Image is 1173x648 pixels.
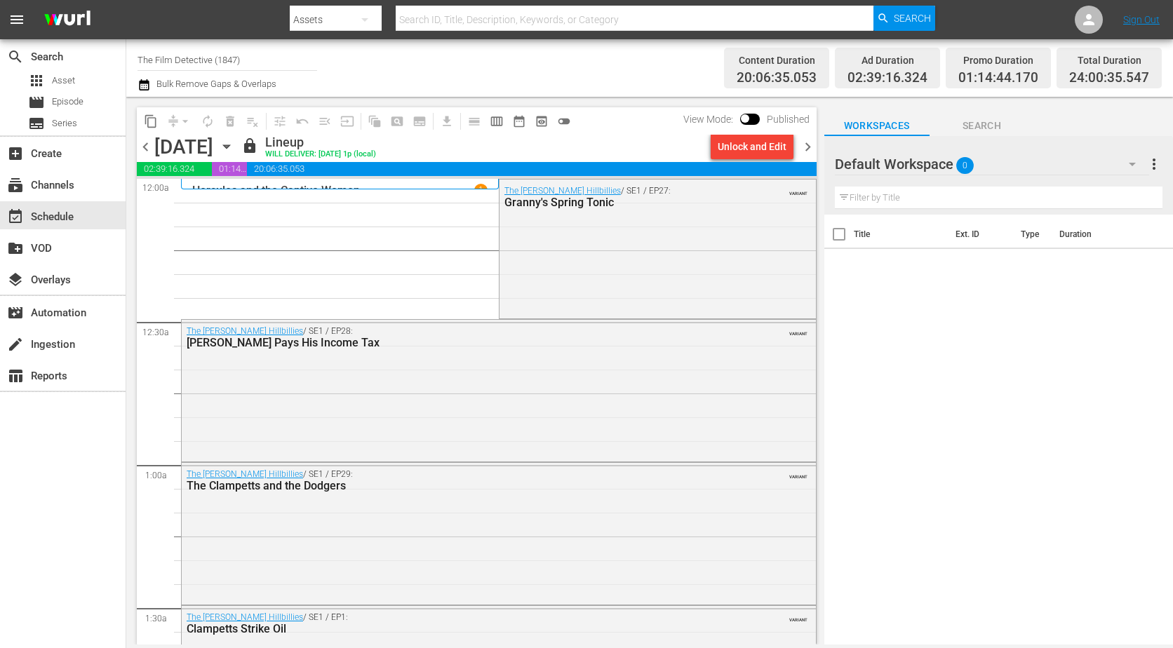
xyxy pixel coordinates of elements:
span: Search [930,117,1035,135]
span: Create [7,145,24,162]
div: / SE1 / EP1: [187,612,735,635]
button: Unlock and Edit [711,134,793,159]
span: preview_outlined [535,114,549,128]
span: Copy Lineup [140,110,162,133]
span: Ingestion [7,336,24,353]
span: Published [760,114,817,125]
div: / SE1 / EP27: [504,186,743,209]
span: Bulk Remove Gaps & Overlaps [154,79,276,89]
span: Asset [52,74,75,88]
span: View Backup [530,110,553,133]
div: Granny's Spring Tonic [504,196,743,209]
span: VARIANT [789,611,807,622]
div: WILL DELIVER: [DATE] 1p (local) [265,150,376,159]
p: 1 [478,185,483,195]
div: Content Duration [737,50,817,70]
span: Select an event to delete [219,110,241,133]
span: Revert to Primary Episode [291,110,314,133]
span: 20:06:35.053 [737,70,817,86]
div: Lineup [265,135,376,150]
span: 01:14:44.170 [958,70,1038,86]
div: Unlock and Edit [718,134,786,159]
span: Reports [7,367,24,384]
span: lock [241,137,258,154]
span: VOD [7,240,24,257]
div: The Clampetts and the Dodgers [187,479,735,492]
span: 24 hours Lineup View is OFF [553,110,575,133]
span: toggle_off [557,114,571,128]
th: Title [854,215,948,254]
div: Ad Duration [847,50,927,70]
span: Automation [7,304,24,321]
span: 01:14:44.170 [212,162,247,176]
button: Search [873,6,935,31]
span: Loop Content [196,110,219,133]
p: Hercules and the Captive Women [192,184,360,197]
div: [DATE] [154,135,213,158]
span: Week Calendar View [485,110,508,133]
span: 02:39:16.324 [137,162,212,176]
div: Clampetts Strike Oil [187,622,735,635]
span: 02:39:16.324 [847,70,927,86]
a: The [PERSON_NAME] Hillbillies [187,469,303,479]
span: Create Series Block [408,110,431,133]
span: 20:06:35.053 [247,162,816,176]
a: The [PERSON_NAME] Hillbillies [187,326,303,336]
div: / SE1 / EP29: [187,469,735,492]
span: Customize Events [264,107,291,135]
a: The [PERSON_NAME] Hillbillies [187,612,303,622]
div: Total Duration [1069,50,1149,70]
span: VARIANT [789,184,807,196]
button: more_vert [1146,147,1162,181]
span: VARIANT [789,325,807,336]
span: Refresh All Search Blocks [358,107,386,135]
span: more_vert [1146,156,1162,173]
span: Asset [28,72,45,89]
span: Update Metadata from Key Asset [336,110,358,133]
span: Episode [28,94,45,111]
span: chevron_right [799,138,817,156]
th: Ext. ID [947,215,1012,254]
span: calendar_view_week_outlined [490,114,504,128]
span: Month Calendar View [508,110,530,133]
span: Remove Gaps & Overlaps [162,110,196,133]
span: VARIANT [789,468,807,479]
div: / SE1 / EP28: [187,326,735,349]
span: date_range_outlined [512,114,526,128]
span: content_copy [144,114,158,128]
span: Fill episodes with ad slates [314,110,336,133]
span: Overlays [7,271,24,288]
span: View Mode: [676,114,740,125]
th: Duration [1051,215,1135,254]
span: Search [7,48,24,65]
span: Episode [52,95,83,109]
a: Sign Out [1123,14,1160,25]
div: Promo Duration [958,50,1038,70]
div: [PERSON_NAME] Pays His Income Tax [187,336,735,349]
span: 0 [956,151,974,180]
span: Day Calendar View [458,107,485,135]
span: Clear Lineup [241,110,264,133]
span: Create Search Block [386,110,408,133]
img: ans4CAIJ8jUAAAAAAAAAAAAAAAAAAAAAAAAgQb4GAAAAAAAAAAAAAAAAAAAAAAAAJMjXAAAAAAAAAAAAAAAAAAAAAAAAgAT5G... [34,4,101,36]
a: The [PERSON_NAME] Hillbillies [504,186,621,196]
span: Series [28,115,45,132]
th: Type [1012,215,1051,254]
span: Series [52,116,77,130]
span: menu [8,11,25,28]
span: Channels [7,177,24,194]
span: 24:00:35.547 [1069,70,1149,86]
span: chevron_left [137,138,154,156]
span: Workspaces [824,117,930,135]
span: Toggle to switch from Published to Draft view. [740,114,750,123]
div: Default Workspace [835,144,1150,184]
span: Download as CSV [431,107,458,135]
span: Schedule [7,208,24,225]
span: Search [894,6,931,31]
